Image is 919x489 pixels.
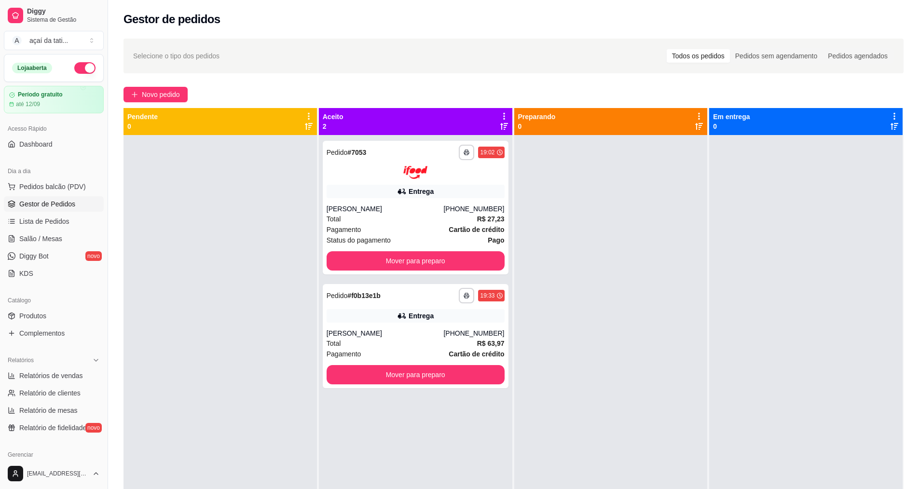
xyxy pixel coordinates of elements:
span: Produtos [19,311,46,321]
div: [PERSON_NAME] [327,328,444,338]
h2: Gestor de pedidos [123,12,220,27]
div: [PHONE_NUMBER] [443,204,504,214]
span: KDS [19,269,33,278]
a: DiggySistema de Gestão [4,4,104,27]
span: Diggy [27,7,100,16]
span: A [12,36,22,45]
a: Relatórios de vendas [4,368,104,383]
span: Selecione o tipo dos pedidos [133,51,219,61]
strong: Cartão de crédito [449,350,504,358]
span: Total [327,214,341,224]
a: Salão / Mesas [4,231,104,246]
div: 19:33 [480,292,494,299]
div: Entrega [409,187,434,196]
p: Preparando [518,112,556,122]
span: Diggy Bot [19,251,49,261]
button: Pedidos balcão (PDV) [4,179,104,194]
p: 0 [518,122,556,131]
a: Relatório de clientes [4,385,104,401]
span: Gestor de Pedidos [19,199,75,209]
a: Lista de Pedidos [4,214,104,229]
div: 19:02 [480,149,494,156]
a: Relatório de fidelidadenovo [4,420,104,435]
button: Novo pedido [123,87,188,102]
a: Dashboard [4,136,104,152]
span: [EMAIL_ADDRESS][DOMAIN_NAME] [27,470,88,477]
button: [EMAIL_ADDRESS][DOMAIN_NAME] [4,462,104,485]
a: Diggy Botnovo [4,248,104,264]
span: Pedido [327,149,348,156]
div: [PHONE_NUMBER] [443,328,504,338]
div: Catálogo [4,293,104,308]
span: Relatório de mesas [19,406,78,415]
button: Select a team [4,31,104,50]
span: Lista de Pedidos [19,217,69,226]
a: Gestor de Pedidos [4,196,104,212]
article: Período gratuito [18,91,63,98]
a: Relatório de mesas [4,403,104,418]
div: [PERSON_NAME] [327,204,444,214]
span: Dashboard [19,139,53,149]
p: Aceito [323,112,343,122]
div: Loja aberta [12,63,52,73]
div: Acesso Rápido [4,121,104,136]
strong: # 7053 [347,149,366,156]
span: Relatório de fidelidade [19,423,86,433]
span: Pedidos balcão (PDV) [19,182,86,191]
article: até 12/09 [16,100,40,108]
p: 0 [127,122,158,131]
span: plus [131,91,138,98]
span: Relatórios [8,356,34,364]
strong: R$ 63,97 [477,340,505,347]
a: KDS [4,266,104,281]
span: Pagamento [327,349,361,359]
span: Status do pagamento [327,235,391,245]
div: Gerenciar [4,447,104,462]
span: Pedido [327,292,348,299]
p: Pendente [127,112,158,122]
p: Em entrega [713,112,750,122]
a: Período gratuitoaté 12/09 [4,86,104,113]
div: Dia a dia [4,163,104,179]
span: Sistema de Gestão [27,16,100,24]
div: Pedidos sem agendamento [730,49,823,63]
div: Todos os pedidos [667,49,730,63]
a: Produtos [4,308,104,324]
img: ifood [403,166,427,179]
span: Novo pedido [142,89,180,100]
span: Pagamento [327,224,361,235]
strong: Pago [488,236,504,244]
strong: # f0b13e1b [347,292,381,299]
button: Mover para preparo [327,365,505,384]
p: 0 [713,122,750,131]
strong: R$ 27,23 [477,215,505,223]
button: Alterar Status [74,62,96,74]
span: Relatórios de vendas [19,371,83,380]
p: 2 [323,122,343,131]
span: Salão / Mesas [19,234,62,244]
strong: Cartão de crédito [449,226,504,233]
span: Complementos [19,328,65,338]
div: açaí da tati ... [29,36,68,45]
a: Complementos [4,326,104,341]
span: Total [327,338,341,349]
div: Pedidos agendados [823,49,893,63]
button: Mover para preparo [327,251,505,271]
div: Entrega [409,311,434,321]
span: Relatório de clientes [19,388,81,398]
